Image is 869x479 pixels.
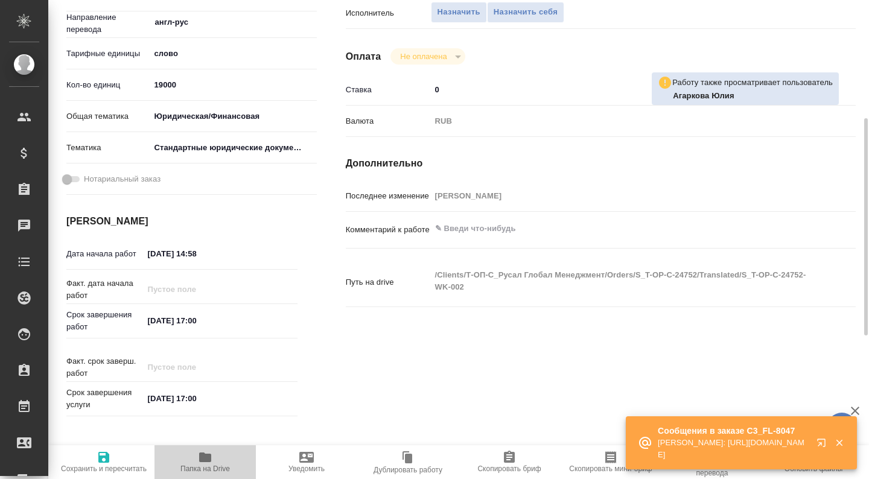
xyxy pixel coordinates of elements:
[569,465,652,473] span: Скопировать мини-бриф
[150,106,317,127] div: Юридическая/Финансовая
[66,142,150,154] p: Тематика
[150,43,317,64] div: слово
[66,214,298,229] h4: [PERSON_NAME]
[672,77,833,89] p: Работу также просматривает пользователь
[346,224,431,236] p: Комментарий к работе
[150,76,317,94] input: ✎ Введи что-нибудь
[477,465,541,473] span: Скопировать бриф
[346,7,431,19] p: Исполнитель
[66,278,144,302] p: Факт. дата начала работ
[150,138,317,158] div: Стандартные юридические документы, договоры, уставы
[66,110,150,122] p: Общая тематика
[66,79,150,91] p: Кол-во единиц
[494,5,558,19] span: Назначить себя
[431,111,813,132] div: RUB
[438,5,480,19] span: Назначить
[154,445,256,479] button: Папка на Drive
[288,465,325,473] span: Уведомить
[658,437,809,461] p: [PERSON_NAME]: [URL][DOMAIN_NAME]
[84,173,161,185] span: Нотариальный заказ
[144,245,249,262] input: ✎ Введи что-нибудь
[346,156,856,171] h4: Дополнительно
[346,190,431,202] p: Последнее изменение
[431,2,487,23] button: Назначить
[346,49,381,64] h4: Оплата
[809,431,838,460] button: Открыть в новой вкладке
[53,445,154,479] button: Сохранить и пересчитать
[66,11,150,36] p: Направление перевода
[346,276,431,288] p: Путь на drive
[61,465,147,473] span: Сохранить и пересчитать
[357,445,459,479] button: Дублировать работу
[390,48,465,65] div: Не оплачена
[827,437,851,448] button: Закрыть
[827,413,857,443] button: 🙏
[66,248,144,260] p: Дата начала работ
[431,81,813,98] input: ✎ Введи что-нибудь
[66,355,144,379] p: Факт. срок заверш. работ
[431,265,813,297] textarea: /Clients/Т-ОП-С_Русал Глобал Менеджмент/Orders/S_T-OP-C-24752/Translated/S_T-OP-C-24752-WK-002
[180,465,230,473] span: Папка на Drive
[346,84,431,96] p: Ставка
[310,21,313,24] button: Open
[66,48,150,60] p: Тарифные единицы
[560,445,661,479] button: Скопировать мини-бриф
[346,115,431,127] p: Валюта
[658,425,809,437] p: Сообщения в заказе C3_FL-8047
[144,358,249,376] input: Пустое поле
[66,387,144,411] p: Срок завершения услуги
[144,312,249,329] input: ✎ Введи что-нибудь
[144,281,249,298] input: Пустое поле
[431,187,813,205] input: Пустое поле
[459,445,560,479] button: Скопировать бриф
[256,445,357,479] button: Уведомить
[66,309,144,333] p: Срок завершения работ
[487,2,564,23] button: Назначить себя
[396,51,450,62] button: Не оплачена
[374,466,442,474] span: Дублировать работу
[144,390,249,407] input: ✎ Введи что-нибудь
